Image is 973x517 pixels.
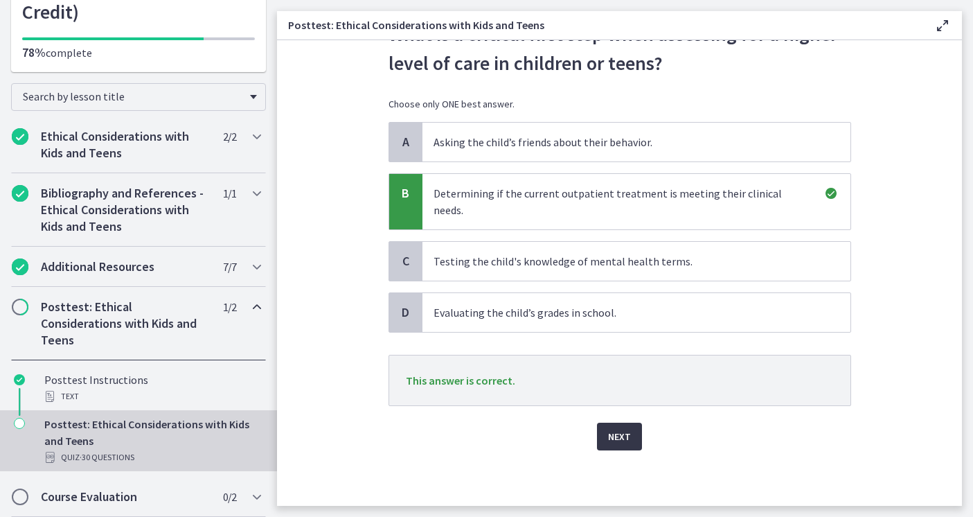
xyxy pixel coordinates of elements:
i: Completed [12,258,28,275]
p: What is a critical first step when assessing for a higher level of care in children or teens? [389,19,851,78]
span: Next [608,428,631,445]
span: This answer is correct. [406,374,515,387]
div: Search by lesson title [11,83,266,111]
span: 7 / 7 [223,258,236,275]
i: Completed [12,128,28,145]
div: Quiz [44,449,260,466]
span: B [398,185,414,202]
span: D [398,304,414,321]
h2: Additional Resources [41,258,210,275]
span: A [398,134,414,150]
p: complete [22,44,255,61]
div: Posttest: Ethical Considerations with Kids and Teens [44,416,260,466]
span: 2 / 2 [223,128,236,145]
p: Determining if the current outpatient treatment is meeting their clinical needs. [434,185,812,218]
span: 78% [22,44,46,60]
div: Posttest Instructions [44,371,260,405]
h2: Posttest: Ethical Considerations with Kids and Teens [41,299,210,349]
i: Completed [12,185,28,202]
p: Testing the child's knowledge of mental health terms. [434,253,812,270]
p: Asking the child’s friends about their behavior. [434,134,812,150]
span: C [398,253,414,270]
p: Choose only ONE best answer. [389,97,851,111]
i: Completed [14,374,25,385]
h2: Ethical Considerations with Kids and Teens [41,128,210,161]
span: 1 / 1 [223,185,236,202]
h2: Course Evaluation [41,489,210,505]
h3: Posttest: Ethical Considerations with Kids and Teens [288,17,912,33]
span: · 30 Questions [80,449,134,466]
h2: Bibliography and References - Ethical Considerations with Kids and Teens [41,185,210,235]
span: 1 / 2 [223,299,236,315]
p: Evaluating the child’s grades in school. [434,304,812,321]
span: 0 / 2 [223,489,236,505]
div: Text [44,388,260,405]
button: Next [597,423,642,450]
span: Search by lesson title [23,89,243,103]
